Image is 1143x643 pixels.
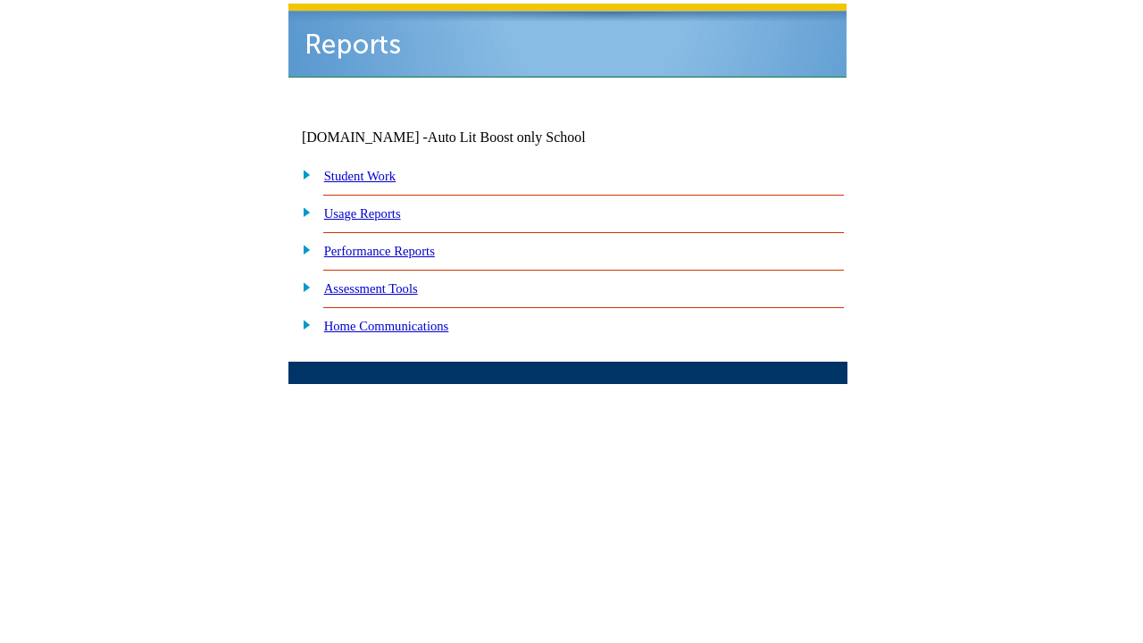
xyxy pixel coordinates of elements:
img: header [288,4,847,78]
a: Home Communications [324,319,449,333]
td: [DOMAIN_NAME] - [302,129,630,146]
a: Usage Reports [324,206,401,221]
nobr: Auto Lit Boost only School [428,129,586,145]
a: Student Work [324,169,396,183]
img: plus.gif [293,204,312,220]
img: plus.gif [293,241,312,257]
img: plus.gif [293,279,312,295]
a: Assessment Tools [324,281,418,296]
img: plus.gif [293,166,312,182]
img: plus.gif [293,316,312,332]
a: Performance Reports [324,244,435,258]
